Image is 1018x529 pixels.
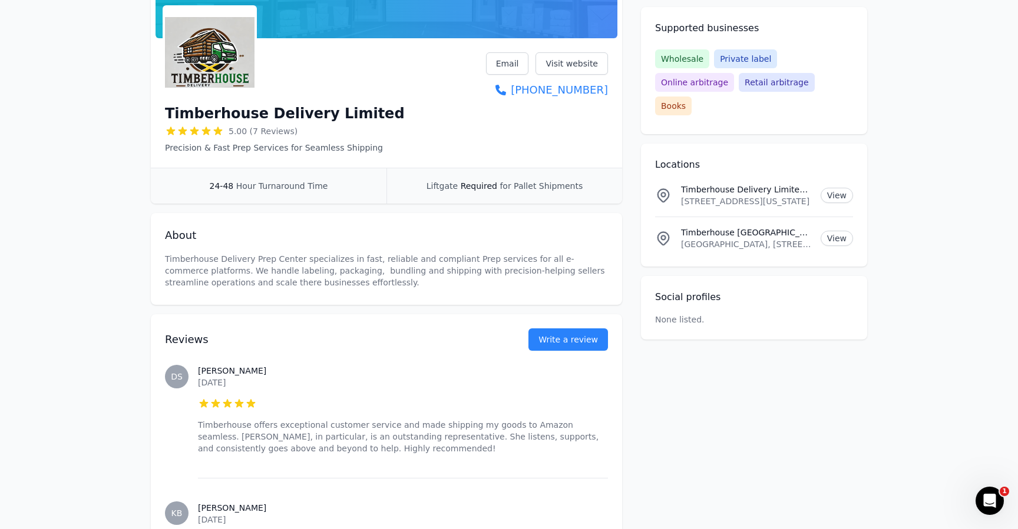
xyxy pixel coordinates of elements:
p: None listed. [655,314,705,325]
h3: [PERSON_NAME] [198,502,608,514]
img: Timberhouse Delivery Limited [165,8,254,97]
p: [GEOGRAPHIC_DATA], [STREET_ADDRESS], 1876, JM [681,238,811,250]
p: Timberhouse Delivery Limited Location [681,184,811,195]
a: Visit website [536,52,608,75]
h2: About [165,227,608,244]
p: Precision & Fast Prep Services for Seamless Shipping [165,142,405,154]
span: Books [655,97,692,115]
iframe: Intercom live chat [976,487,1004,515]
a: View [821,231,853,246]
span: DS [171,372,183,381]
p: Timberhouse offers exceptional customer service and made shipping my goods to Amazon seamless. [P... [198,419,608,454]
p: Timberhouse Delivery Prep Center specializes in fast, reliable and compliant Prep services for al... [165,253,608,288]
span: Private label [714,49,777,68]
span: KB [171,509,183,517]
h2: Social profiles [655,290,853,304]
a: View [821,188,853,203]
span: Liftgate [427,181,458,191]
span: 24-48 [210,181,234,191]
a: Email [486,52,529,75]
span: Required [461,181,497,191]
p: Timberhouse [GEOGRAPHIC_DATA] [681,227,811,238]
h2: Supported businesses [655,21,853,35]
h1: Timberhouse Delivery Limited [165,104,405,123]
span: Online arbitrage [655,73,734,92]
time: [DATE] [198,515,226,524]
span: Hour Turnaround Time [236,181,328,191]
span: for Pallet Shipments [500,181,583,191]
time: [DATE] [198,378,226,387]
button: Write a review [528,328,608,351]
h3: [PERSON_NAME] [198,365,608,377]
span: 5.00 (7 Reviews) [229,125,298,137]
h2: Locations [655,158,853,172]
span: Wholesale [655,49,709,68]
span: Retail arbitrage [739,73,814,92]
span: 1 [1000,487,1009,496]
p: [STREET_ADDRESS][US_STATE] [681,195,811,207]
h2: Reviews [165,331,491,348]
a: [PHONE_NUMBER] [486,82,608,98]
